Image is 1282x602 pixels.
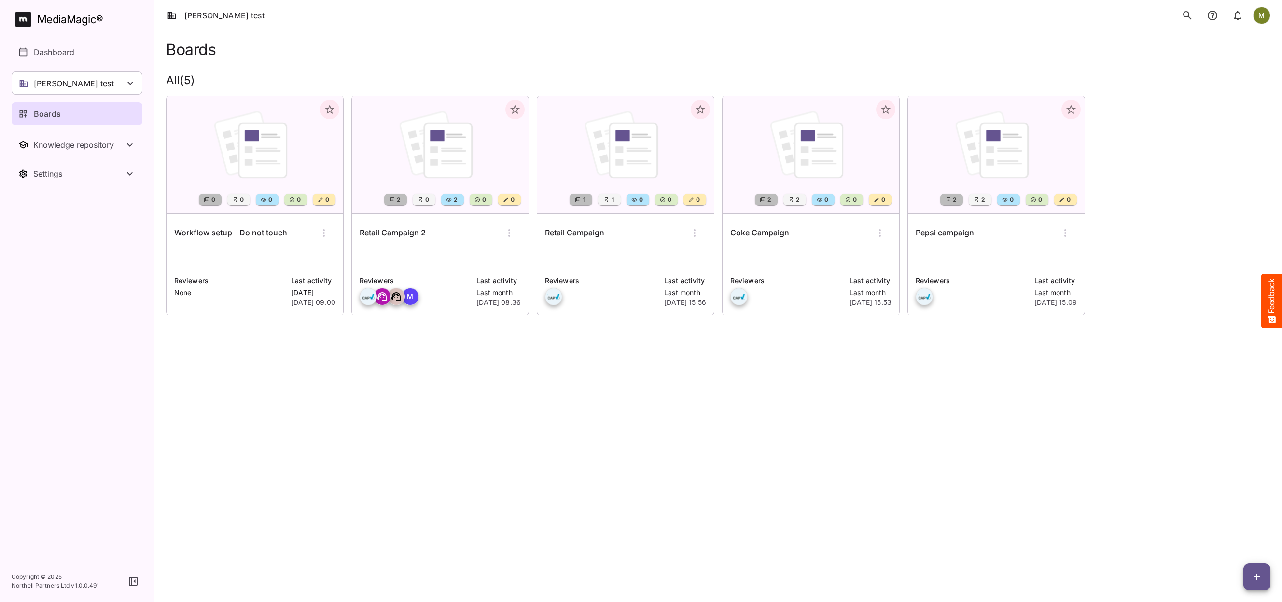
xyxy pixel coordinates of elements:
span: 0 [296,195,301,205]
p: Reviewers [730,275,844,286]
span: 0 [1037,195,1042,205]
span: 0 [823,195,828,205]
div: M [1253,7,1270,24]
span: 0 [880,195,885,205]
p: Reviewers [545,275,658,286]
p: Boards [34,108,61,120]
h6: Retail Campaign [545,227,604,239]
span: 0 [510,195,515,205]
p: Last month [476,288,521,298]
p: Dashboard [34,46,74,58]
p: [DATE] 15.56 [664,298,706,307]
button: Toggle Knowledge repository [12,133,142,156]
p: Last activity [664,275,706,286]
span: 0 [1009,195,1014,205]
span: 2 [453,195,458,205]
p: [PERSON_NAME] test [34,78,114,89]
h6: Pepsi campaign [916,227,974,239]
span: 1 [611,195,614,205]
h6: Workflow setup - Do not touch [174,227,287,239]
span: 0 [239,195,244,205]
nav: Settings [12,162,142,185]
button: Feedback [1261,274,1282,328]
p: Last month [664,288,706,298]
div: Settings [33,169,124,178]
span: 2 [980,195,985,205]
span: 0 [667,195,671,205]
h2: All ( 5 ) [166,74,1270,88]
p: Reviewers [916,275,1029,286]
span: 0 [324,195,329,205]
span: 2 [795,195,800,205]
p: Last month [850,288,892,298]
div: M [402,288,419,305]
span: 0 [424,195,429,205]
span: 2 [766,195,771,205]
p: Last activity [850,275,892,286]
div: Knowledge repository [33,140,124,150]
img: Pepsi campaign [908,96,1085,213]
p: Reviewers [174,275,285,286]
button: search [1178,6,1197,25]
button: notifications [1203,6,1222,25]
img: Retail Campaign [537,96,714,213]
nav: Knowledge repository [12,133,142,156]
p: Last month [1034,288,1077,298]
p: None [174,288,285,298]
p: [DATE] [291,288,335,298]
span: 0 [481,195,486,205]
span: 0 [852,195,857,205]
p: Copyright © 2025 [12,573,99,581]
p: [DATE] 15.09 [1034,298,1077,307]
img: Workflow setup - Do not touch [167,96,343,213]
p: [DATE] 09.00 [291,298,335,307]
a: Dashboard [12,41,142,64]
a: Boards [12,102,142,125]
img: Retail Campaign 2 [352,96,529,213]
button: notifications [1228,6,1247,25]
span: 0 [1066,195,1071,205]
img: Coke Campaign [723,96,899,213]
p: [DATE] 08.36 [476,298,521,307]
span: 0 [638,195,643,205]
button: Toggle Settings [12,162,142,185]
p: Last activity [476,275,521,286]
p: Last activity [1034,275,1077,286]
a: MediaMagic® [15,12,142,27]
p: Reviewers [360,275,471,286]
div: MediaMagic ® [37,12,103,27]
p: Northell Partners Ltd v 1.0.0.491 [12,581,99,590]
h1: Boards [166,41,216,58]
span: 0 [695,195,700,205]
span: 0 [210,195,215,205]
p: [DATE] 15.53 [850,298,892,307]
span: 2 [396,195,401,205]
h6: Coke Campaign [730,227,789,239]
span: 2 [952,195,957,205]
p: Last activity [291,275,335,286]
span: 1 [582,195,585,205]
span: 0 [267,195,272,205]
h6: Retail Campaign 2 [360,227,426,239]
